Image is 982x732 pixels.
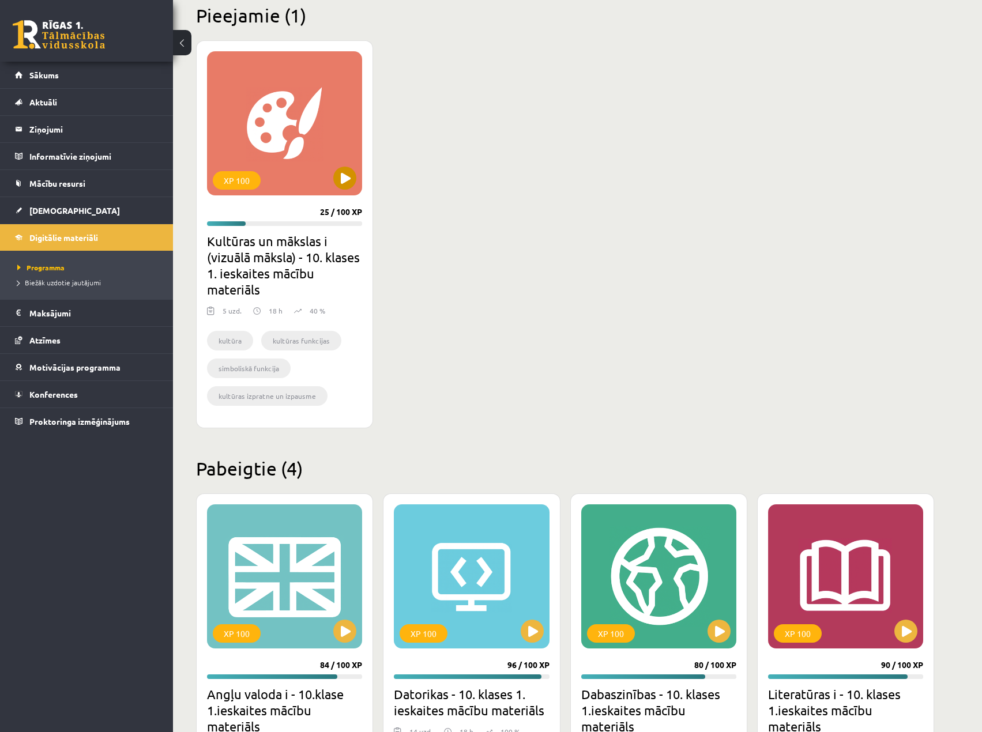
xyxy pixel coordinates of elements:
div: XP 100 [400,624,447,643]
a: Motivācijas programma [15,354,159,380]
li: kultūras izpratne un izpausme [207,386,328,406]
span: Sākums [29,70,59,80]
p: 40 % [310,305,325,316]
legend: Maksājumi [29,300,159,326]
a: Programma [17,262,161,273]
a: Mācību resursi [15,170,159,197]
h2: Pieejamie (1) [196,4,934,27]
span: Proktoringa izmēģinājums [29,416,130,427]
p: 18 h [269,305,283,316]
a: Digitālie materiāli [15,224,159,251]
div: XP 100 [213,624,261,643]
li: kultūras funkcijas [261,331,341,350]
span: Biežāk uzdotie jautājumi [17,278,101,287]
a: Biežāk uzdotie jautājumi [17,277,161,288]
span: Motivācijas programma [29,362,121,372]
a: Rīgas 1. Tālmācības vidusskola [13,20,105,49]
div: XP 100 [213,171,261,190]
legend: Informatīvie ziņojumi [29,143,159,169]
div: XP 100 [587,624,635,643]
h2: Datorikas - 10. klases 1. ieskaites mācību materiāls [394,686,549,718]
a: Aktuāli [15,89,159,115]
li: kultūra [207,331,253,350]
span: Programma [17,263,65,272]
h2: Pabeigtie (4) [196,457,934,480]
a: [DEMOGRAPHIC_DATA] [15,197,159,224]
a: Ziņojumi [15,116,159,142]
a: Proktoringa izmēģinājums [15,408,159,435]
span: [DEMOGRAPHIC_DATA] [29,205,120,216]
span: Digitālie materiāli [29,232,98,243]
a: Informatīvie ziņojumi [15,143,159,169]
a: Maksājumi [15,300,159,326]
span: Mācību resursi [29,178,85,188]
li: simboliskā funkcija [207,359,291,378]
div: 5 uzd. [223,305,242,323]
h2: Kultūras un mākslas i (vizuālā māksla) - 10. klases 1. ieskaites mācību materiāls [207,233,362,297]
span: Konferences [29,389,78,399]
span: Atzīmes [29,335,61,345]
span: Aktuāli [29,97,57,107]
legend: Ziņojumi [29,116,159,142]
a: Atzīmes [15,327,159,353]
a: Sākums [15,62,159,88]
div: XP 100 [774,624,822,643]
a: Konferences [15,381,159,407]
